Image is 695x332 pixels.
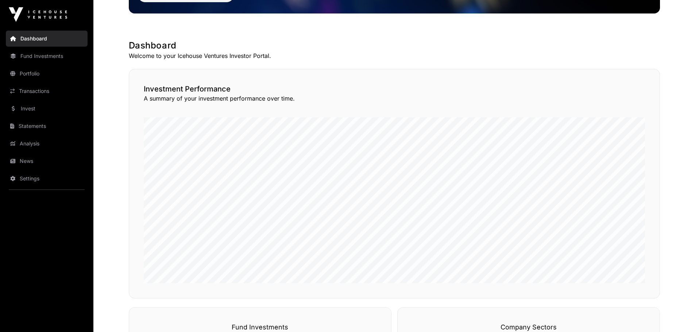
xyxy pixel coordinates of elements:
a: Transactions [6,83,88,99]
h1: Dashboard [129,40,660,51]
a: Analysis [6,136,88,152]
a: Dashboard [6,31,88,47]
p: Welcome to your Icehouse Ventures Investor Portal. [129,51,660,60]
a: Portfolio [6,66,88,82]
a: Fund Investments [6,48,88,64]
a: News [6,153,88,169]
img: Icehouse Ventures Logo [9,7,67,22]
a: Invest [6,101,88,117]
p: A summary of your investment performance over time. [144,94,645,103]
a: Settings [6,171,88,187]
iframe: Chat Widget [659,297,695,332]
a: Statements [6,118,88,134]
h2: Investment Performance [144,84,645,94]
